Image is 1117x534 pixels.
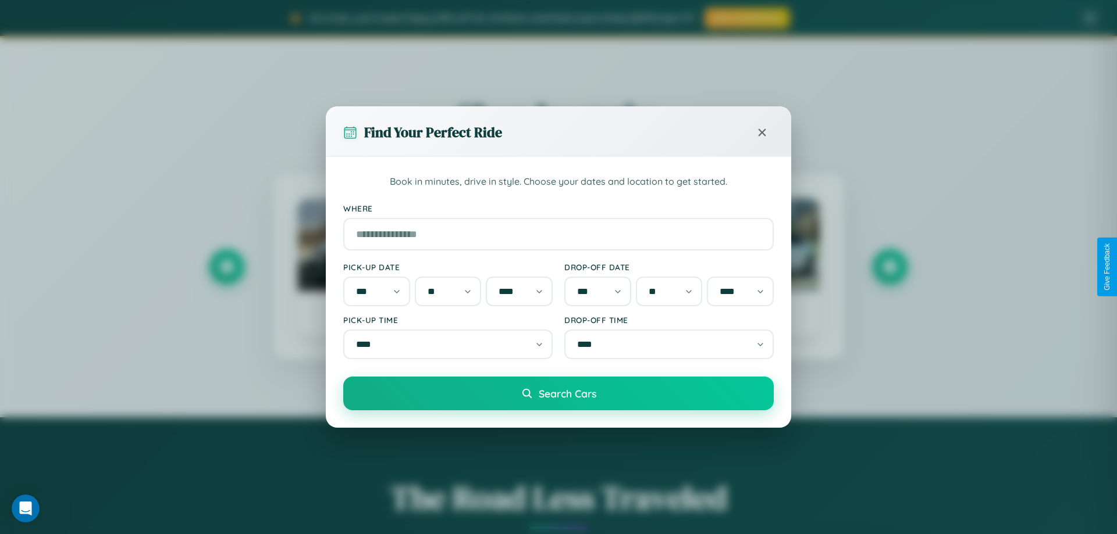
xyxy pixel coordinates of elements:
label: Pick-up Time [343,315,553,325]
label: Pick-up Date [343,262,553,272]
button: Search Cars [343,377,774,410]
span: Search Cars [539,387,596,400]
label: Where [343,203,774,213]
label: Drop-off Time [564,315,774,325]
label: Drop-off Date [564,262,774,272]
h3: Find Your Perfect Ride [364,123,502,142]
p: Book in minutes, drive in style. Choose your dates and location to get started. [343,174,774,189]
